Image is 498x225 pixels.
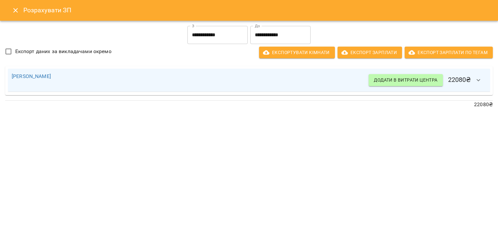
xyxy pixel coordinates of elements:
[374,76,437,84] span: Додати в витрати центра
[259,47,335,58] button: Експортувати кімнати
[343,49,397,56] span: Експорт Зарплати
[264,49,330,56] span: Експортувати кімнати
[5,101,493,108] p: 22080 ₴
[369,74,443,86] button: Додати в витрати центра
[410,49,488,56] span: Експорт Зарплати по тегам
[15,48,112,55] span: Експорт даних за викладачами окремо
[8,3,23,18] button: Close
[12,73,51,79] a: [PERSON_NAME]
[338,47,402,58] button: Експорт Зарплати
[369,73,486,88] h6: 22080 ₴
[405,47,493,58] button: Експорт Зарплати по тегам
[23,5,490,15] h6: Розрахувати ЗП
